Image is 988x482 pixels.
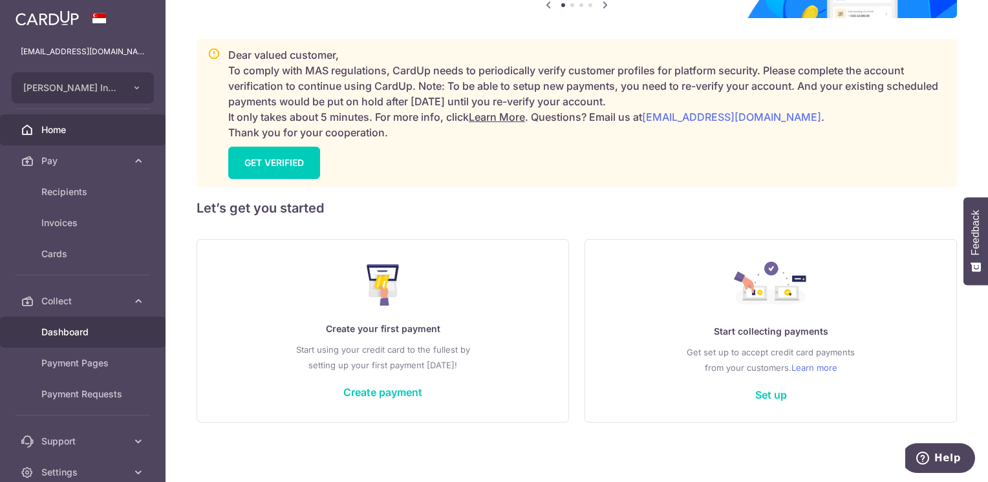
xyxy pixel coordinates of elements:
span: Cards [41,247,127,260]
p: Create your first payment [223,321,542,337]
button: Feedback - Show survey [963,197,988,285]
p: Dear valued customer, To comply with MAS regulations, CardUp needs to periodically verify custome... [228,47,946,140]
span: Feedback [970,210,982,255]
iframe: Opens a widget where you can find more information [905,443,975,476]
span: Payment Requests [41,388,127,401]
img: Make Payment [367,264,400,306]
img: CardUp [16,10,79,26]
a: Learn more [791,360,837,375]
p: Start using your credit card to the fullest by setting up your first payment [DATE]! [223,342,542,373]
h5: Let’s get you started [197,198,957,218]
img: Collect Payment [734,262,808,308]
a: Set up [755,388,787,401]
a: Learn More [469,110,525,123]
span: Settings [41,466,127,479]
a: Create payment [343,386,422,399]
span: [PERSON_NAME] International School Pte Ltd [23,81,119,94]
span: Payment Pages [41,357,127,370]
button: [PERSON_NAME] International School Pte Ltd [12,72,154,103]
p: [EMAIL_ADDRESS][DOMAIN_NAME] [21,45,145,58]
p: Start collecting payments [611,324,930,339]
span: Dashboard [41,326,127,339]
span: Home [41,123,127,136]
span: Invoices [41,216,127,229]
span: Recipients [41,185,127,198]
span: Support [41,435,127,448]
a: [EMAIL_ADDRESS][DOMAIN_NAME] [642,110,821,123]
a: GET VERIFIED [228,147,320,179]
p: Get set up to accept credit card payments from your customers. [611,344,930,375]
span: Pay [41,154,127,167]
span: Collect [41,295,127,308]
